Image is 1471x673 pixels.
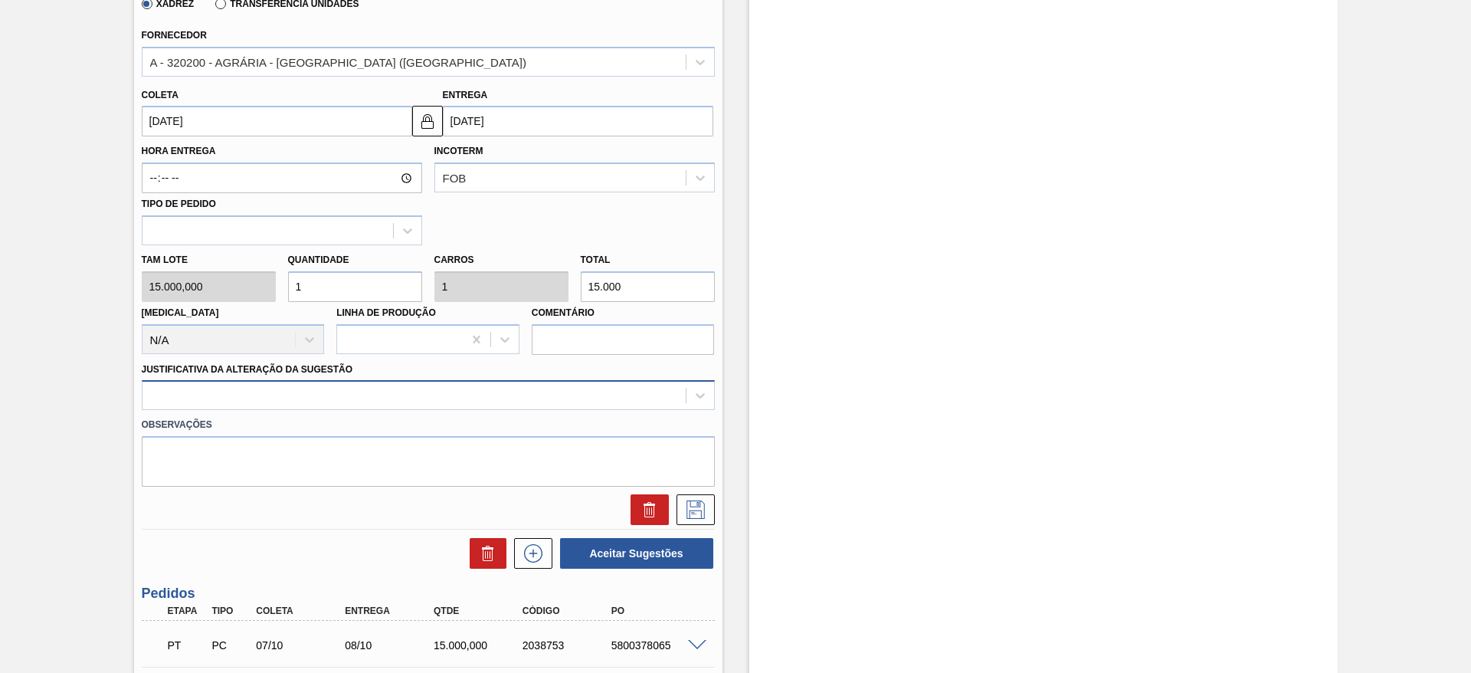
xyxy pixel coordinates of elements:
[142,414,715,436] label: Observações
[252,639,352,652] div: 07/10/2025
[608,639,707,652] div: 5800378065
[168,639,206,652] p: PT
[142,140,422,163] label: Hora Entrega
[142,249,276,271] label: Tam lote
[434,146,483,156] label: Incoterm
[341,639,441,652] div: 08/10/2025
[669,494,715,525] div: Salvar Sugestão
[430,639,529,652] div: 15.000,000
[418,112,437,130] img: locked
[150,55,527,68] div: A - 320200 - AGRÁRIA - [GEOGRAPHIC_DATA] ([GEOGRAPHIC_DATA])
[336,307,436,318] label: Linha de Produção
[142,364,353,375] label: Justificativa da Alteração da Sugestão
[412,106,443,136] button: locked
[519,639,618,652] div: 2038753
[443,90,488,100] label: Entrega
[532,302,715,324] label: Comentário
[519,606,618,616] div: Código
[142,586,715,602] h3: Pedidos
[581,254,611,265] label: Total
[623,494,669,525] div: Excluir Sugestão
[288,254,349,265] label: Quantidade
[430,606,529,616] div: Qtde
[434,254,474,265] label: Carros
[142,30,207,41] label: Fornecedor
[443,106,713,136] input: dd/mm/yyyy
[252,606,352,616] div: Coleta
[341,606,441,616] div: Entrega
[208,606,254,616] div: Tipo
[164,606,210,616] div: Etapa
[142,199,216,209] label: Tipo de pedido
[142,90,179,100] label: Coleta
[142,307,219,318] label: [MEDICAL_DATA]
[506,538,552,569] div: Nova sugestão
[462,538,506,569] div: Excluir Sugestões
[552,537,715,570] div: Aceitar Sugestões
[208,639,254,652] div: Pedido de Compra
[164,629,210,662] div: Pedido em Trânsito
[560,538,713,569] button: Aceitar Sugestões
[443,172,467,185] div: FOB
[608,606,707,616] div: PO
[142,106,412,136] input: dd/mm/yyyy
